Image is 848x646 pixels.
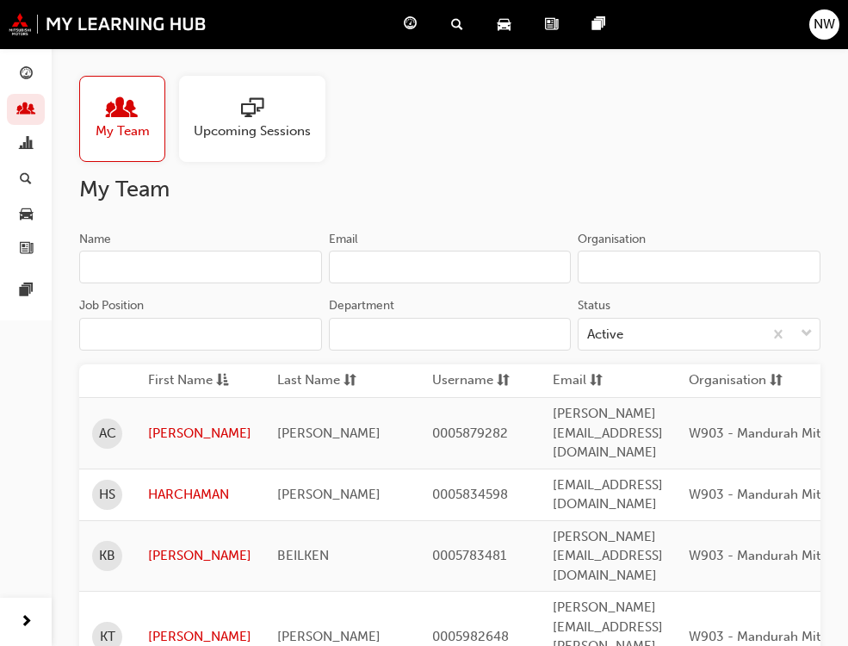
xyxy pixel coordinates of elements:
input: Email [329,251,572,283]
a: car-icon [484,7,531,42]
button: Organisationsorting-icon [689,370,783,392]
div: Name [79,231,111,248]
h2: My Team [79,176,820,203]
span: car-icon [20,207,33,222]
span: [PERSON_NAME] [277,425,381,441]
span: [PERSON_NAME] [277,487,381,502]
button: NW [809,9,839,40]
span: sorting-icon [770,370,783,392]
button: Usernamesorting-icon [432,370,527,392]
span: KB [99,546,115,566]
div: Job Position [79,297,144,314]
span: guage-icon [20,67,33,83]
a: My Team [79,76,179,162]
span: news-icon [20,242,33,258]
span: 0005879282 [432,425,508,441]
input: Name [79,251,322,283]
a: [PERSON_NAME] [148,546,251,566]
a: HARCHAMAN [148,485,251,505]
button: Last Namesorting-icon [277,370,372,392]
input: Organisation [578,251,820,283]
span: sorting-icon [497,370,510,392]
a: [PERSON_NAME] [148,424,251,444]
span: news-icon [545,14,558,35]
span: pages-icon [592,14,605,35]
span: sorting-icon [344,370,356,392]
span: AC [99,424,116,444]
span: Username [432,370,493,392]
a: Upcoming Sessions [179,76,339,162]
span: 0005982648 [432,629,509,644]
span: pages-icon [20,283,33,299]
div: Email [329,231,358,248]
div: Department [329,297,394,314]
span: 0005783481 [432,548,506,563]
div: Active [587,325,623,345]
span: down-icon [801,323,813,345]
span: HS [99,485,115,505]
span: My Team [96,121,150,141]
a: news-icon [531,7,579,42]
span: sessionType_ONLINE_URL-icon [241,97,263,121]
button: Emailsorting-icon [553,370,647,392]
div: Organisation [578,231,646,248]
button: First Nameasc-icon [148,370,243,392]
a: search-icon [437,7,484,42]
img: mmal [9,13,207,35]
span: asc-icon [216,370,229,392]
span: Upcoming Sessions [194,121,311,141]
span: next-icon [20,612,33,633]
span: NW [814,15,835,34]
span: First Name [148,370,213,392]
span: Last Name [277,370,340,392]
a: pages-icon [579,7,626,42]
input: Job Position [79,318,322,351]
input: Department [329,318,572,351]
span: Organisation [689,370,766,392]
span: search-icon [451,14,463,35]
span: guage-icon [404,14,417,35]
span: [PERSON_NAME] [277,629,381,644]
span: [PERSON_NAME][EMAIL_ADDRESS][DOMAIN_NAME] [553,529,663,583]
span: car-icon [498,14,511,35]
span: [PERSON_NAME][EMAIL_ADDRESS][DOMAIN_NAME] [553,406,663,460]
span: BEILKEN [277,548,329,563]
span: 0005834598 [432,487,508,502]
span: people-icon [20,102,33,118]
span: [EMAIL_ADDRESS][DOMAIN_NAME] [553,477,663,512]
span: chart-icon [20,137,33,152]
div: Status [578,297,610,314]
span: search-icon [20,172,32,188]
span: Email [553,370,586,392]
span: sorting-icon [590,370,603,392]
a: guage-icon [390,7,437,42]
span: people-icon [111,97,133,121]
